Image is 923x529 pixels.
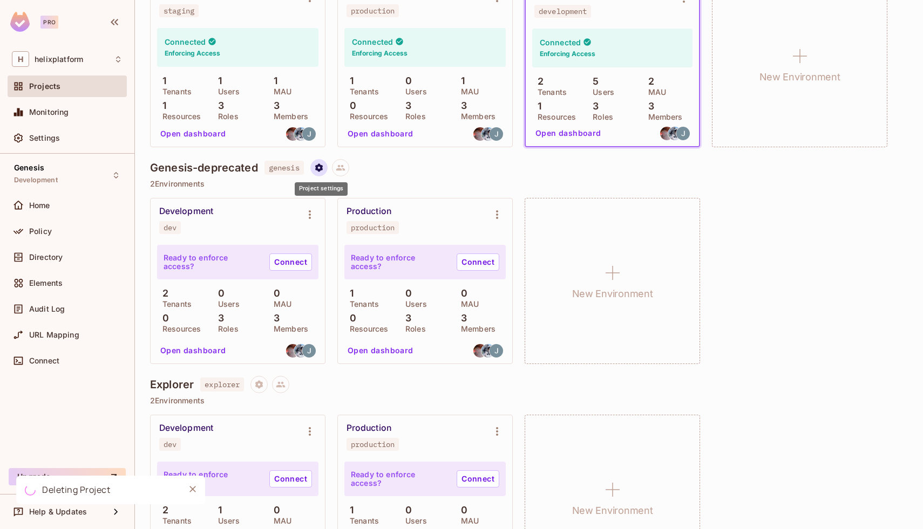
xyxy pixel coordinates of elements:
[456,325,496,333] p: Members
[29,134,60,142] span: Settings
[12,51,29,67] span: H
[531,125,606,142] button: Open dashboard
[400,517,427,525] p: Users
[29,279,63,287] span: Elements
[400,325,426,333] p: Roles
[295,182,348,196] div: Project settings
[35,55,83,64] span: Workspace: helixplatform
[213,313,224,324] p: 3
[343,125,418,142] button: Open dashboard
[150,378,194,391] h4: Explorer
[29,108,69,116] span: Monitoring
[264,161,304,175] span: genesis
[286,127,300,141] img: david.earl@helix.com
[456,87,479,96] p: MAU
[344,505,354,516] p: 1
[643,113,683,121] p: Members
[456,100,467,111] p: 3
[344,87,379,96] p: Tenants
[269,253,312,271] a: Connect
[490,127,503,141] img: john.corrales@helix.com
[299,204,321,225] button: Environment settings
[157,87,192,96] p: Tenants
[268,325,308,333] p: Members
[310,164,328,175] span: Project settings
[159,423,213,434] div: Development
[213,325,239,333] p: Roles
[759,69,840,85] h1: New Environment
[572,286,653,302] h1: New Environment
[347,423,391,434] div: Production
[344,313,356,324] p: 0
[400,112,426,121] p: Roles
[352,49,408,58] h6: Enforcing Access
[164,223,177,232] div: dev
[157,325,201,333] p: Resources
[164,470,261,487] p: Ready to enforce access?
[250,381,268,391] span: Project settings
[643,88,666,97] p: MAU
[344,100,356,111] p: 0
[351,6,395,15] div: production
[400,505,412,516] p: 0
[587,113,613,121] p: Roles
[14,176,58,184] span: Development
[29,331,79,339] span: URL Mapping
[660,127,674,140] img: david.earl@helix.com
[344,112,388,121] p: Resources
[286,344,300,358] img: david.earl@helix.com
[213,517,240,525] p: Users
[29,356,59,365] span: Connect
[268,100,280,111] p: 3
[157,300,192,308] p: Tenants
[29,227,52,236] span: Policy
[532,88,567,97] p: Tenants
[486,421,508,442] button: Environment settings
[29,201,50,210] span: Home
[532,113,576,121] p: Resources
[40,16,58,29] div: Pro
[29,305,65,313] span: Audit Log
[344,517,379,525] p: Tenants
[268,87,291,96] p: MAU
[268,288,280,299] p: 0
[351,223,395,232] div: production
[587,101,599,112] p: 3
[532,76,544,87] p: 2
[643,76,654,87] p: 2
[269,470,312,487] a: Connect
[213,288,225,299] p: 0
[10,12,30,32] img: SReyMgAAAABJRU5ErkJggg==
[473,127,487,141] img: david.earl@helix.com
[29,82,60,91] span: Projects
[157,112,201,121] p: Resources
[42,483,110,497] div: Deleting Project
[213,75,222,86] p: 1
[347,206,391,217] div: Production
[213,100,224,111] p: 3
[150,396,908,405] p: 2 Environments
[539,7,587,16] div: development
[344,325,388,333] p: Resources
[490,344,503,358] img: john.corrales@helix.com
[572,503,653,519] h1: New Environment
[457,253,499,271] a: Connect
[29,253,63,262] span: Directory
[302,344,316,358] img: john.corrales@helix.com
[457,470,499,487] a: Connect
[268,300,291,308] p: MAU
[150,180,908,188] p: 2 Environments
[344,75,354,86] p: 1
[344,300,379,308] p: Tenants
[343,342,418,359] button: Open dashboard
[456,505,467,516] p: 0
[157,288,168,299] p: 2
[540,49,595,59] h6: Enforcing Access
[676,127,690,140] img: john.corrales@helix.com
[156,125,230,142] button: Open dashboard
[268,313,280,324] p: 3
[351,440,395,449] div: production
[400,87,427,96] p: Users
[159,206,213,217] div: Development
[156,342,230,359] button: Open dashboard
